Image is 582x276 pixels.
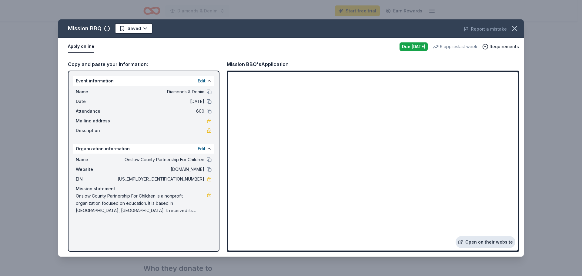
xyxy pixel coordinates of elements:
[68,40,94,53] button: Apply online
[76,175,116,183] span: EIN
[116,88,204,95] span: Diamonds & Denim
[464,25,507,33] button: Report a mistake
[68,60,219,68] div: Copy and paste your information:
[456,236,515,248] a: Open on their website
[76,117,116,125] span: Mailing address
[116,98,204,105] span: [DATE]
[198,77,206,85] button: Edit
[76,185,212,192] div: Mission statement
[128,25,141,32] span: Saved
[76,166,116,173] span: Website
[116,166,204,173] span: [DOMAIN_NAME]
[115,23,152,34] button: Saved
[490,43,519,50] span: Requirements
[482,43,519,50] button: Requirements
[68,24,102,33] div: Mission BBQ
[400,42,428,51] div: Due [DATE]
[116,108,204,115] span: 600
[198,145,206,152] button: Edit
[73,76,214,86] div: Event information
[76,88,116,95] span: Name
[76,108,116,115] span: Attendance
[116,175,204,183] span: [US_EMPLOYER_IDENTIFICATION_NUMBER]
[116,156,204,163] span: Onslow County Partnership For Children
[76,156,116,163] span: Name
[227,60,289,68] div: Mission BBQ's Application
[76,192,207,214] span: Onslow County Partnership For Children is a nonprofit organization focused on education. It is ba...
[76,98,116,105] span: Date
[433,43,477,50] div: 6 applies last week
[76,127,116,134] span: Description
[73,144,214,154] div: Organization information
